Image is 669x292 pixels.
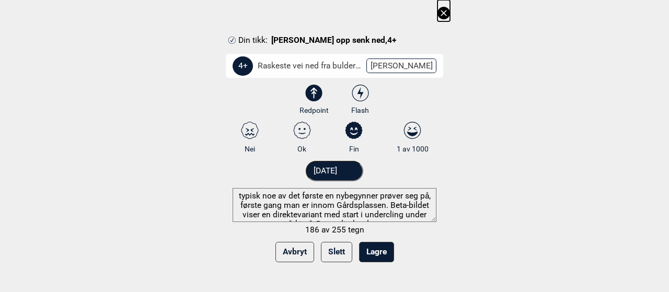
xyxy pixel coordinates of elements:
span: Redpoint [299,106,329,115]
span: Din tikk: [238,35,271,45]
button: Avbryt [275,242,314,262]
span: Ok [297,144,306,154]
span: Flash [351,106,369,115]
button: Lagre [359,242,394,262]
div: [PERSON_NAME] opp senk ned , 4+ [226,35,443,45]
button: Slett [321,242,352,262]
div: 186 av 255 tegn [233,225,436,235]
span: Fin [349,144,359,154]
span: Nei [245,144,255,154]
span: 1 av 1000 [397,144,429,154]
textarea: typisk noe av det første en nybegynner prøver seg på, første gang man er innom Gårdsplassen. Beta... [233,188,436,222]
